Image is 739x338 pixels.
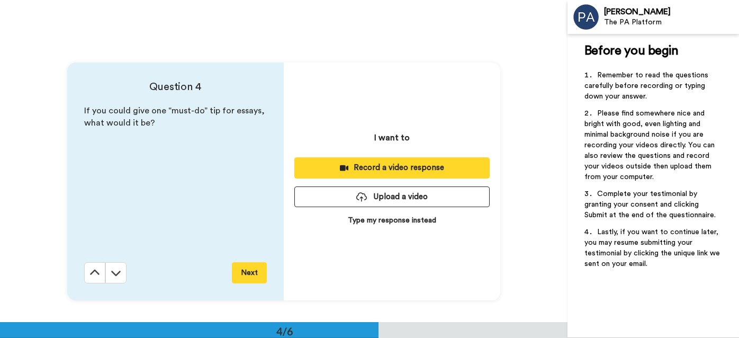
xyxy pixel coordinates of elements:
[232,262,267,283] button: Next
[584,190,716,219] span: Complete your testimonial by granting your consent and clicking Submit at the end of the question...
[294,157,490,178] button: Record a video response
[84,79,267,94] h4: Question 4
[374,131,410,144] p: I want to
[348,215,436,226] p: Type my response instead
[604,7,738,17] div: [PERSON_NAME]
[584,45,678,57] span: Before you begin
[294,186,490,207] button: Upload a video
[604,18,738,27] div: The PA Platform
[584,72,710,100] span: Remember to read the questions carefully before recording or typing down your answer.
[573,4,599,30] img: Profile Image
[303,162,481,173] div: Record a video response
[84,106,267,127] span: If you could give one “must-do” tip for essays, what would it be?
[584,228,722,268] span: Lastly, if you want to continue later, you may resume submitting your testimonial by clicking the...
[584,110,717,181] span: Please find somewhere nice and bright with good, even lighting and minimal background noise if yo...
